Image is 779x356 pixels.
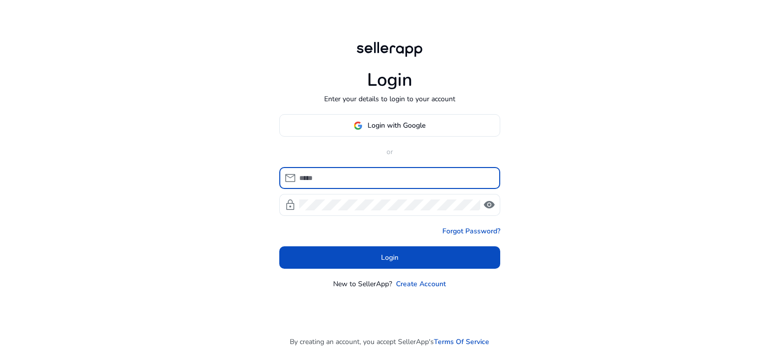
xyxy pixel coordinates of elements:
[279,246,500,269] button: Login
[284,199,296,211] span: lock
[284,172,296,184] span: mail
[368,120,425,131] span: Login with Google
[324,94,455,104] p: Enter your details to login to your account
[442,226,500,236] a: Forgot Password?
[396,279,446,289] a: Create Account
[333,279,392,289] p: New to SellerApp?
[279,114,500,137] button: Login with Google
[434,337,489,347] a: Terms Of Service
[483,199,495,211] span: visibility
[354,121,363,130] img: google-logo.svg
[381,252,398,263] span: Login
[279,147,500,157] p: or
[367,69,412,91] h1: Login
